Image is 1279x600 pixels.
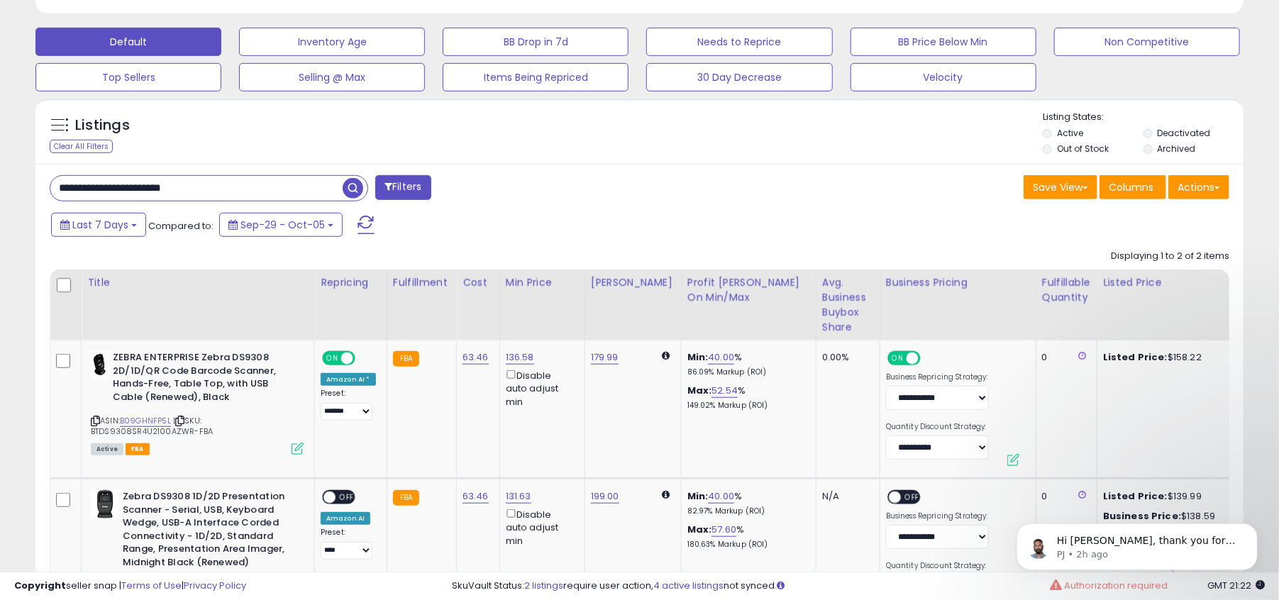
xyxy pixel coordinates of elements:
[51,213,146,237] button: Last 7 Days
[23,416,221,431] a: Prowireles...JXC2CJ.csv
[687,384,712,397] b: Max:
[37,370,159,385] div: Webeaze - ...USGR-A.csv
[11,229,233,440] div: You have 4 stores, I pulled information on a random active listing and am sending you the full no...
[886,372,989,382] label: Business Repricing Strategy:
[23,393,221,409] a: Prowireles...R-FBA .csv
[375,175,431,200] button: Filters
[687,506,805,516] p: 82.97% Markup (ROI)
[23,79,221,107] div: Let me know if you have other questions.
[113,351,285,407] b: ZEBRA ENTERPRISE Zebra DS9308 2D/1D/QR Code Barcode Scanner, Hands-Free, Table Top, with USB Cabl...
[687,351,805,377] div: %
[37,416,149,430] div: Prowireles...JXC2CJ.csv
[40,8,63,30] img: Profile image for PJ
[687,384,805,411] div: %
[712,384,738,398] a: 52.54
[1043,111,1244,124] p: Listing States:
[239,63,425,91] button: Selling @ Max
[889,352,907,365] span: ON
[62,55,245,67] p: Message from PJ, sent 2h ago
[822,351,869,364] div: 0.00%
[23,238,221,279] div: You have 4 stores, I pulled information on a random active listing and am sending you the full no...
[1109,180,1153,194] span: Columns
[886,275,1030,290] div: Business Pricing
[91,351,304,453] div: ASIN:
[506,367,574,409] div: Disable auto adjust min
[1111,250,1229,263] div: Displaying 1 to 2 of 2 items
[11,229,272,451] div: Adam says…
[126,196,261,210] div: when can I get the report ?
[62,135,261,177] div: Yes, can youy please do that, and also send me the report after you have scan the store if it is ...
[14,579,66,592] strong: Copyright
[120,415,171,427] a: B09GHNFP5L
[687,401,805,411] p: 149.02% Markup (ROI)
[90,464,101,475] button: Start recording
[321,528,376,560] div: Preset:
[184,579,246,592] a: Privacy Policy
[37,393,149,408] div: Prowireles...R-FBA .csv
[591,275,675,290] div: [PERSON_NAME]
[591,489,619,504] a: 199.00
[23,287,221,328] div: The only store not included here is Tronics, because there was no active SKU there.
[1103,275,1226,290] div: Listed Price
[708,350,734,365] a: 40.00
[393,490,419,506] small: FBA
[148,219,214,233] span: Compared to:
[591,350,619,365] a: 179.99
[222,6,249,33] button: Home
[443,28,629,56] button: BB Drop in 7d
[123,490,295,572] b: Zebra DS9308 1D/2D Presentation Scanner - Serial, USB, Keyboard Wedge, USB-A Interface Corded Con...
[452,579,1265,593] div: SkuVault Status: require user action, not synced.
[687,350,709,364] b: Min:
[87,275,309,290] div: Title
[506,275,579,290] div: Min Price
[1158,127,1211,139] label: Deactivated
[687,275,810,305] div: Profit [PERSON_NAME] on Min/Max
[851,63,1036,91] button: Velocity
[1057,127,1083,139] label: Active
[51,127,272,186] div: Yes, can youy please do that, and also send me the report after you have scan the store if it is ...
[687,490,805,516] div: %
[91,351,109,379] img: 21TKy7OaO6L._SL40_.jpg
[886,422,989,432] label: Quantity Discount Strategy:
[443,63,629,91] button: Items Being Repriced
[1103,351,1221,364] div: $158.22
[23,370,221,386] a: Webeaze - ...USGR-A.csv
[249,6,275,31] div: Close
[687,523,805,550] div: %
[243,459,266,482] button: Send a message…
[506,489,531,504] a: 131.63
[708,489,734,504] a: 40.00
[1103,489,1168,503] b: Listed Price:
[1103,350,1168,364] b: Listed Price:
[121,579,182,592] a: Terms of Use
[91,443,123,455] span: All listings currently available for purchase on Amazon
[646,28,832,56] button: Needs to Reprice
[463,350,489,365] a: 63.46
[126,443,150,455] span: FBA
[646,63,832,91] button: 30 Day Decrease
[463,489,489,504] a: 63.46
[75,116,130,135] h5: Listings
[23,16,221,72] div: I’ve already upvoted them to support you, but you can do so as well. And feel free to submit any ...
[393,275,450,290] div: Fulfillment
[393,351,419,367] small: FBA
[69,18,97,32] p: Active
[336,491,358,504] span: OFF
[886,511,989,521] label: Business Repricing Strategy:
[681,270,816,340] th: The percentage added to the cost of goods (COGS) that forms the calculator for Min & Max prices.
[712,523,736,537] a: 57.60
[1042,490,1086,503] div: 0
[69,7,79,18] h1: PJ
[1158,143,1196,155] label: Archived
[687,523,712,536] b: Max:
[91,415,213,436] span: | SKU: BTDS9308SR4U2100AZWR-FBA
[72,218,128,232] span: Last 7 Days
[321,373,376,386] div: Amazon AI *
[219,213,343,237] button: Sep-29 - Oct-05
[11,187,272,230] div: Reza says…
[851,28,1036,56] button: BB Price Below Min
[1103,490,1221,503] div: $139.99
[1042,275,1091,305] div: Fulfillable Quantity
[687,367,805,377] p: 86.09% Markup (ROI)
